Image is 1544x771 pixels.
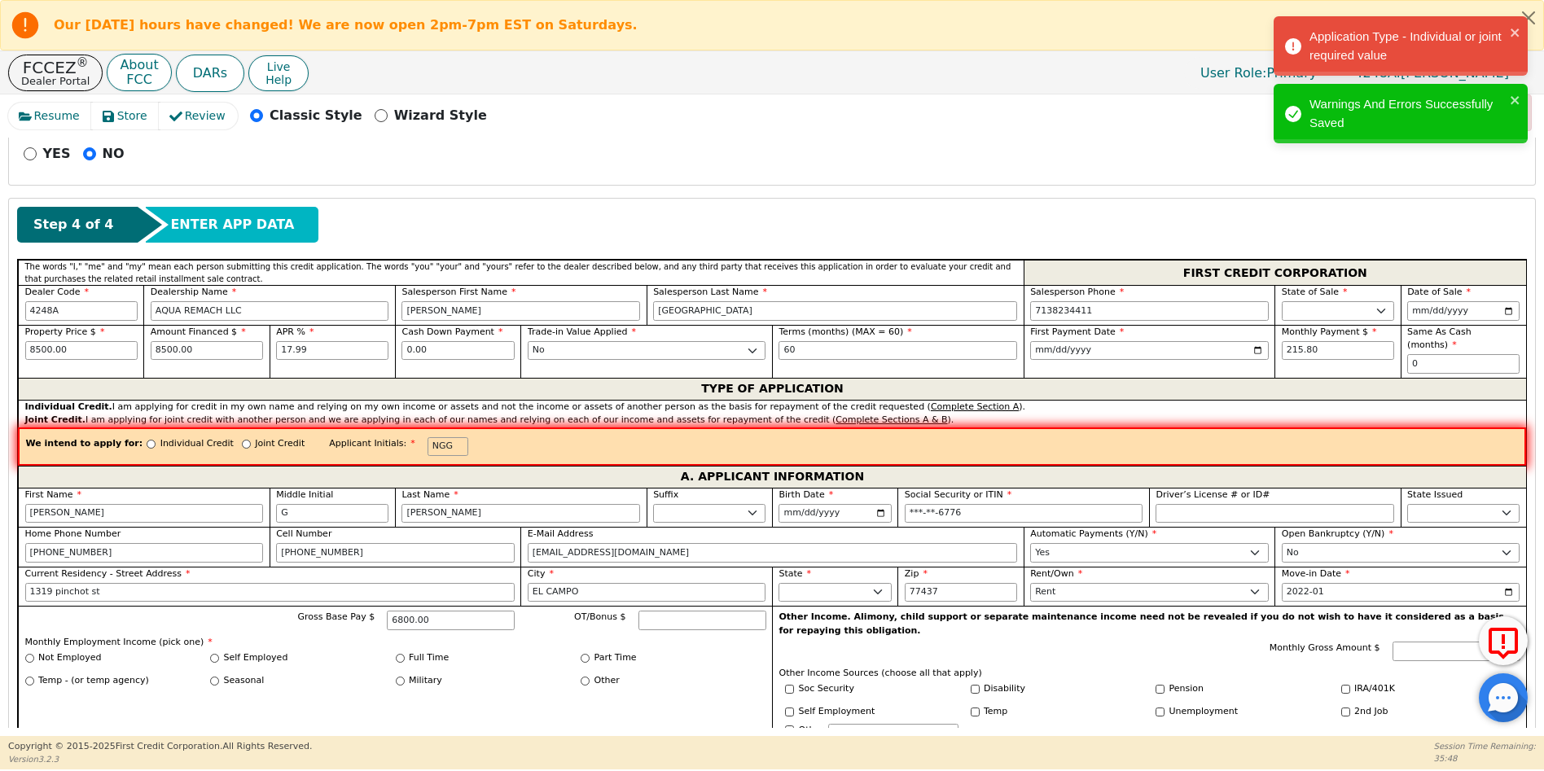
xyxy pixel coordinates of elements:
span: Dealership Name [151,287,237,297]
input: YYYY-MM-DD [1407,301,1520,321]
span: First Payment Date [1030,326,1124,337]
span: Move-in Date [1282,568,1350,579]
span: We intend to apply for: [26,437,143,464]
input: Y/N [971,685,980,694]
label: Unemployment [1169,705,1239,719]
input: 0 [1407,354,1520,374]
input: 303-867-5309 x104 [25,543,264,563]
p: NO [103,144,125,164]
span: Rent/Own [1030,568,1082,579]
span: E-Mail Address [528,528,594,539]
label: Soc Security [799,682,854,696]
input: Y/N [785,707,794,716]
a: User Role:Primary [1184,57,1333,89]
p: YES [43,144,71,164]
button: Resume [8,103,92,129]
a: DARs [176,55,244,92]
input: Y/N [1156,685,1165,694]
span: Cash Down Payment [401,326,502,337]
span: OT/Bonus $ [574,611,626,622]
button: Review [159,103,238,129]
input: YYYY-MM-DD [1282,583,1520,602]
button: close [1510,23,1521,42]
span: Middle Initial [276,489,333,500]
u: Complete Sections A & B [836,414,947,425]
button: close [1510,90,1521,109]
label: Disability [984,682,1025,696]
label: Part Time [594,651,637,665]
sup: ® [77,55,89,70]
input: 303-867-5309 x104 [276,543,515,563]
span: Zip [905,568,928,579]
input: YYYY-MM-DD [779,504,891,523]
label: Other [594,674,620,688]
input: Y/N [1156,707,1165,716]
span: Home Phone Number [25,528,121,539]
span: Review [185,107,226,125]
label: Temp [984,705,1007,719]
span: Birth Date [779,489,833,500]
label: Not Employed [38,651,101,665]
span: State [779,568,811,579]
span: Dealer Code [25,287,89,297]
button: Close alert [1514,1,1543,34]
p: Dealer Portal [21,76,90,86]
span: First Name [25,489,82,500]
p: Other Income Sources (choose all that apply) [779,667,1520,681]
p: Classic Style [270,106,362,125]
span: Last Name [401,489,458,500]
p: FCCEZ [21,59,90,76]
span: A. APPLICANT INFORMATION [681,467,864,488]
p: Wizard Style [394,106,487,125]
span: ENTER APP DATA [170,215,294,234]
span: User Role : [1200,65,1266,81]
span: Monthly Payment $ [1282,326,1377,337]
span: Property Price $ [25,326,105,337]
span: Monthly Gross Amount $ [1270,642,1380,653]
button: LiveHelp [248,55,309,91]
p: Primary [1184,57,1333,89]
p: Joint Credit [255,437,305,451]
span: FIRST CREDIT CORPORATION [1183,262,1367,283]
span: Terms (months) (MAX = 60) [779,326,903,337]
span: Store [117,107,147,125]
p: Individual Credit [160,437,234,451]
span: Applicant Initials: [329,438,415,449]
strong: Joint Credit. [25,414,86,425]
span: Cell Number [276,528,331,539]
button: Report Error to FCC [1479,616,1528,665]
span: Help [265,73,292,86]
input: Y/N [971,707,980,716]
span: State of Sale [1282,287,1348,297]
div: Warnings And Errors Successfully Saved [1309,95,1505,132]
span: Gross Base Pay $ [298,611,375,622]
p: Session Time Remaining: [1434,740,1536,752]
p: Monthly Employment Income (pick one) [25,636,766,650]
input: Y/N [1341,685,1350,694]
p: Copyright © 2015- 2025 First Credit Corporation. [8,740,312,754]
button: Store [91,103,160,129]
span: Trade-in Value Applied [528,326,636,337]
input: Y/N [785,685,794,694]
span: Live [265,60,292,73]
span: Open Bankruptcy (Y/N) [1282,528,1393,539]
p: 35:48 [1434,752,1536,764]
span: Suffix [653,489,678,500]
label: Self Employed [224,651,288,665]
p: About [120,59,158,72]
input: 90210 [905,583,1017,602]
a: FCCEZ®Dealer Portal [8,55,103,91]
span: Date of Sale [1407,287,1471,297]
button: AboutFCC [107,54,171,92]
span: Current Residency - Street Address [25,568,191,579]
div: Application Type - Individual or joint required value [1309,28,1505,64]
span: Amount Financed $ [151,326,246,337]
input: YYYY-MM-DD [1030,341,1269,361]
input: 000-00-0000 [905,504,1143,523]
span: APR % [276,326,314,337]
label: Seasonal [224,674,265,688]
p: FCC [120,73,158,86]
span: Same As Cash (months) [1407,326,1472,351]
div: The words "I," "me" and "my" mean each person submitting this credit application. The words "you"... [18,260,1024,285]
